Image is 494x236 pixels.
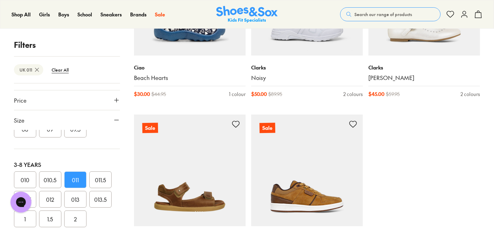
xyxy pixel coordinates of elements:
button: 010.5 [39,171,61,188]
img: SNS_Logo_Responsive.svg [216,6,278,23]
a: Brands [130,11,147,18]
button: Price [14,90,120,110]
a: Shop All [12,11,31,18]
span: Price [14,96,27,104]
a: Sneakers [100,11,122,18]
div: 1 colour [229,90,246,98]
a: Boys [58,11,69,18]
a: Sale [155,11,165,18]
button: Search our range of products [340,7,441,21]
p: Sale [142,123,158,133]
btn: Clear All [46,64,74,76]
div: 2 colours [461,90,480,98]
span: $ 59.95 [386,90,400,98]
a: School [77,11,92,18]
button: 010 [14,171,36,188]
button: 1 [14,211,36,227]
button: 013.5 [89,191,112,208]
p: Ciao [134,64,246,71]
p: Sale [260,123,275,133]
p: Clarks [368,64,480,71]
div: 2 colours [343,90,363,98]
button: 012 [39,191,61,208]
div: 3-8 Years [14,160,120,169]
a: Noisy [251,74,363,82]
a: Girls [39,11,50,18]
a: Sale [251,115,363,226]
a: Sale [134,115,246,226]
span: $ 44.95 [151,90,166,98]
span: $ 50.00 [251,90,267,98]
p: Clarks [251,64,363,71]
button: Size [14,110,120,130]
button: 011 [64,171,87,188]
button: 013 [64,191,87,208]
span: $ 30.00 [134,90,150,98]
button: 2 [64,211,87,227]
button: 1.5 [39,211,61,227]
span: $ 45.00 [368,90,384,98]
span: $ 89.95 [268,90,282,98]
btn: UK 011 [14,64,43,75]
span: Search our range of products [354,11,412,17]
span: Size [14,116,24,124]
a: Beach Hearts [134,74,246,82]
a: Shoes & Sox [216,6,278,23]
a: [PERSON_NAME] [368,74,480,82]
button: 011.5 [89,171,112,188]
p: Filters [14,39,120,51]
iframe: Gorgias live chat messenger [7,189,35,215]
